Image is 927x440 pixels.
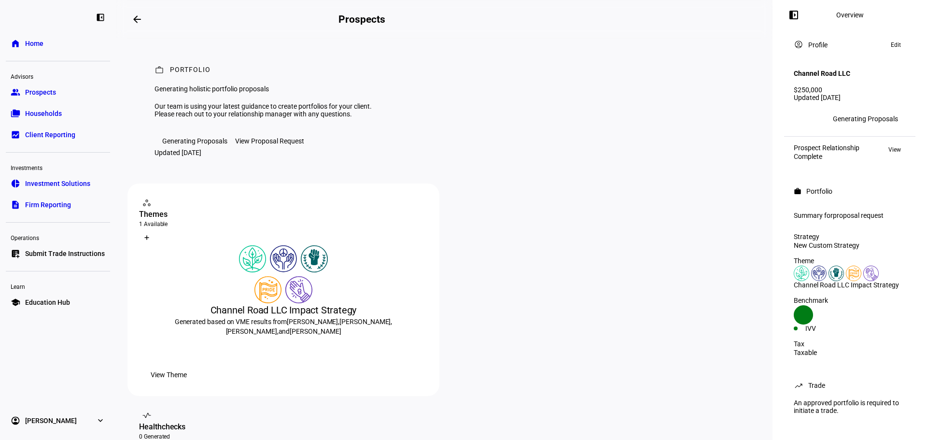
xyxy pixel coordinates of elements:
div: Trade [808,382,825,389]
div: Benchmark [794,297,906,304]
div: Generating holistic portfolio proposals [154,85,392,93]
div: Investments [6,160,110,174]
span: [PERSON_NAME] [339,318,391,326]
eth-mat-symbol: bid_landscape [11,130,20,140]
h2: Prospects [338,14,385,25]
button: View [884,144,906,156]
a: folder_copyHouseholds [6,104,110,123]
span: Home [25,39,43,48]
img: humanRights.colored.svg [811,266,827,281]
div: Operations [6,230,110,244]
div: Tax [794,340,906,348]
span: Submit Trade Instructions [25,249,105,258]
img: humanRights.colored.svg [270,245,297,272]
img: poverty.colored.svg [285,276,312,303]
button: View Theme [139,365,198,384]
div: Updated [DATE] [154,149,201,156]
eth-mat-symbol: left_panel_close [96,13,105,22]
mat-icon: left_panel_open [788,9,800,21]
mat-icon: vital_signs [142,411,152,420]
img: poverty.colored.svg [863,266,879,281]
mat-icon: work [794,187,801,195]
mat-icon: arrow_backwards [131,14,143,25]
span: [PERSON_NAME] [287,318,338,326]
div: Advisors [6,69,110,83]
div: Themes [139,209,428,220]
span: Edit [891,39,901,51]
img: lgbtqJustice.colored.svg [254,276,281,303]
div: 1 Available [139,220,428,228]
button: Edit [886,39,906,51]
img: racialJustice.colored.svg [301,245,328,272]
div: Summary for [794,212,906,219]
div: Prospect Relationship [794,144,859,152]
div: Overview [836,11,864,19]
eth-panel-overview-card-header: Profile [794,39,906,51]
eth-mat-symbol: pie_chart [11,179,20,188]
a: groupProspects [6,83,110,102]
span: [PERSON_NAME] [25,416,77,426]
img: lgbtqJustice.colored.svg [846,266,861,281]
div: Channel Road LLC Impact Strategy [139,303,428,317]
img: climateChange.colored.svg [239,245,266,272]
div: Portfolio [806,187,832,195]
div: Profile [808,41,828,49]
span: Client Reporting [25,130,75,140]
span: Investment Solutions [25,179,90,188]
eth-mat-symbol: school [11,298,20,307]
div: Generating Proposals [162,137,227,145]
eth-mat-symbol: home [11,39,20,48]
a: homeHome [6,34,110,53]
div: Complete [794,153,859,160]
div: Generating Proposals [833,115,898,123]
div: Portfolio [170,66,211,75]
span: [PERSON_NAME] [290,327,341,335]
eth-mat-symbol: group [11,87,20,97]
div: An approved portfolio is required to initiate a trade. [788,395,912,418]
span: Households [25,109,62,118]
mat-icon: trending_up [794,381,803,390]
div: Theme [794,257,906,265]
div: New Custom Strategy [794,241,906,249]
img: climateChange.colored.svg [794,266,809,281]
eth-mat-symbol: account_circle [11,416,20,426]
img: racialJustice.colored.svg [829,266,844,281]
div: Our team is using your latest guidance to create portfolios for your client. Please reach out to ... [154,102,392,118]
span: proposal request [833,212,884,219]
div: Channel Road LLC Impact Strategy [794,281,906,289]
div: Learn [6,279,110,293]
div: Generated based on VME results from , , , and [139,317,428,336]
mat-icon: work [154,65,164,75]
span: View [888,144,901,156]
mat-icon: account_circle [794,40,803,49]
eth-mat-symbol: description [11,200,20,210]
span: View Theme [151,365,187,384]
span: CC [798,115,805,122]
div: $250,000 [794,86,906,94]
eth-mat-symbol: list_alt_add [11,249,20,258]
div: Strategy [794,233,906,241]
div: Healthchecks [139,421,428,433]
span: [PERSON_NAME] [226,327,277,335]
eth-mat-symbol: expand_more [96,416,105,426]
a: descriptionFirm Reporting [6,195,110,214]
a: pie_chartInvestment Solutions [6,174,110,193]
eth-panel-overview-card-header: Portfolio [794,185,906,197]
span: Firm Reporting [25,200,71,210]
mat-icon: workspaces [142,198,152,208]
eth-panel-overview-card-header: Trade [794,380,906,391]
div: IVV [805,325,850,332]
span: Education Hub [25,298,70,307]
eth-mat-symbol: folder_copy [11,109,20,118]
a: bid_landscapeClient Reporting [6,125,110,144]
div: Updated [DATE] [794,94,906,101]
h4: Channel Road LLC [794,70,850,77]
span: Prospects [25,87,56,97]
div: Taxable [794,349,906,356]
div: View Proposal Request [235,137,304,145]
